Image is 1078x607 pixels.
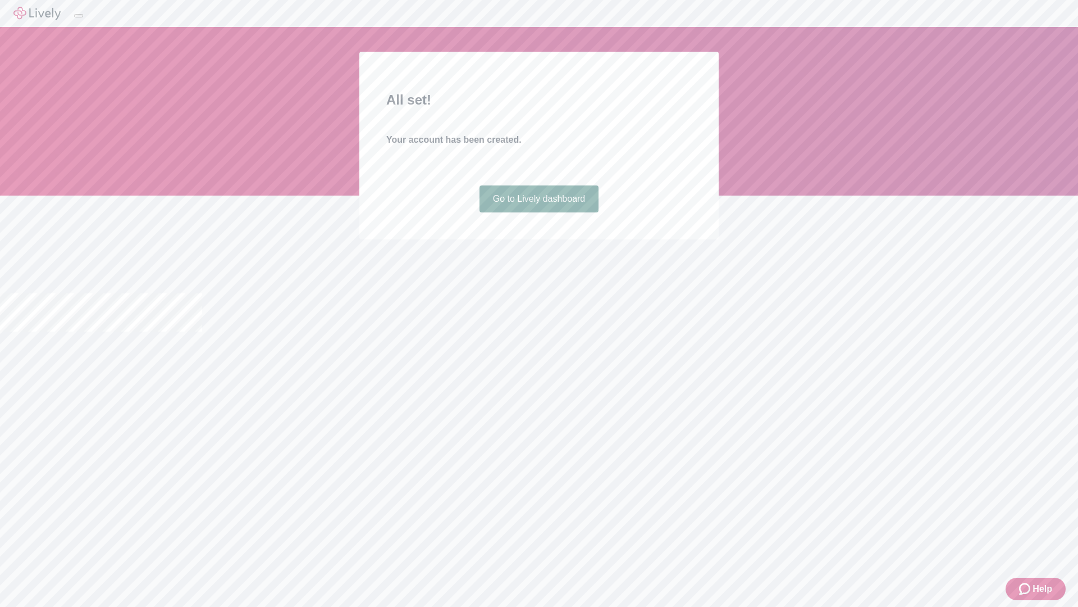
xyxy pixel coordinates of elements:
[386,90,692,110] h2: All set!
[479,185,599,212] a: Go to Lively dashboard
[1006,578,1066,600] button: Zendesk support iconHelp
[13,7,61,20] img: Lively
[74,14,83,17] button: Log out
[386,133,692,147] h4: Your account has been created.
[1033,582,1052,596] span: Help
[1019,582,1033,596] svg: Zendesk support icon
